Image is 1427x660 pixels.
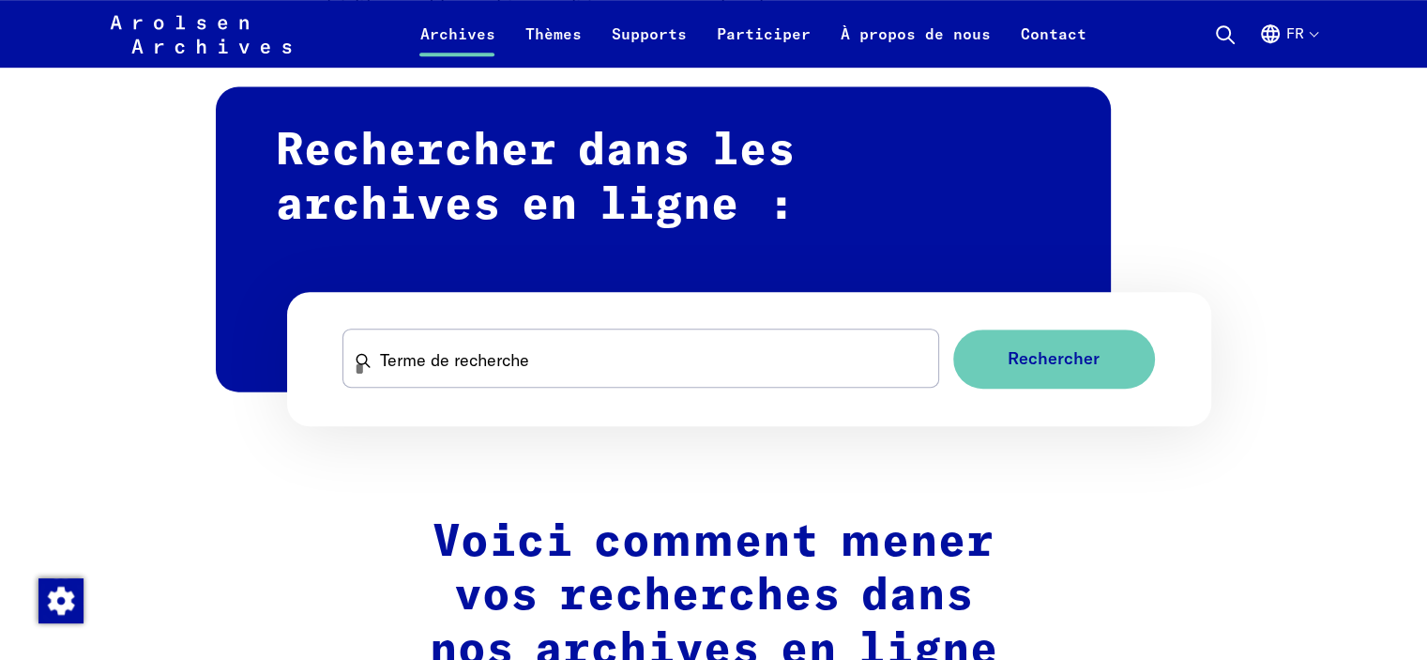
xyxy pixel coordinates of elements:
a: Supports [596,23,701,68]
a: Contact [1005,23,1101,68]
span: Rechercher [1008,349,1100,369]
h2: Rechercher dans les archives en ligne : [216,86,1111,391]
img: Modification du consentement [38,578,83,623]
a: À propos de nous [825,23,1005,68]
a: Archives [404,23,509,68]
button: Français, sélection de la langue [1259,23,1317,68]
button: Rechercher [953,330,1155,389]
a: Thèmes [509,23,596,68]
nav: Principal [404,11,1101,56]
div: Modification du consentement [38,577,83,622]
a: Participer [701,23,825,68]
